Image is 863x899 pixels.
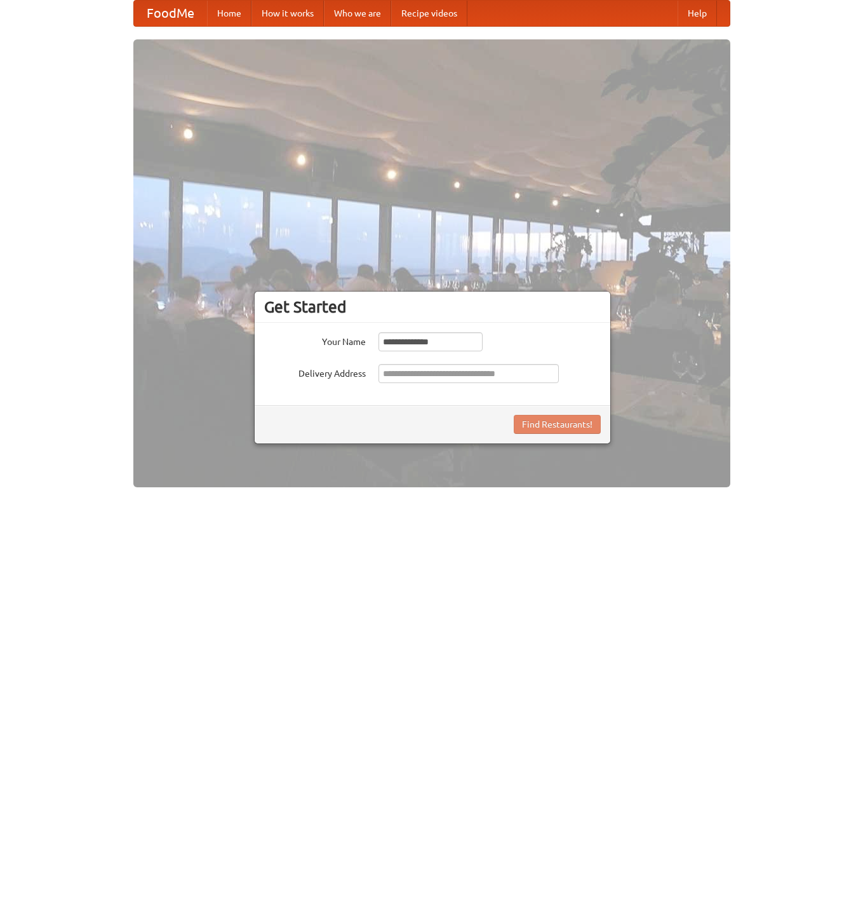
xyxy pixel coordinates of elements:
[264,297,601,316] h3: Get Started
[207,1,251,26] a: Home
[134,1,207,26] a: FoodMe
[514,415,601,434] button: Find Restaurants!
[391,1,467,26] a: Recipe videos
[264,364,366,380] label: Delivery Address
[678,1,717,26] a: Help
[251,1,324,26] a: How it works
[264,332,366,348] label: Your Name
[324,1,391,26] a: Who we are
